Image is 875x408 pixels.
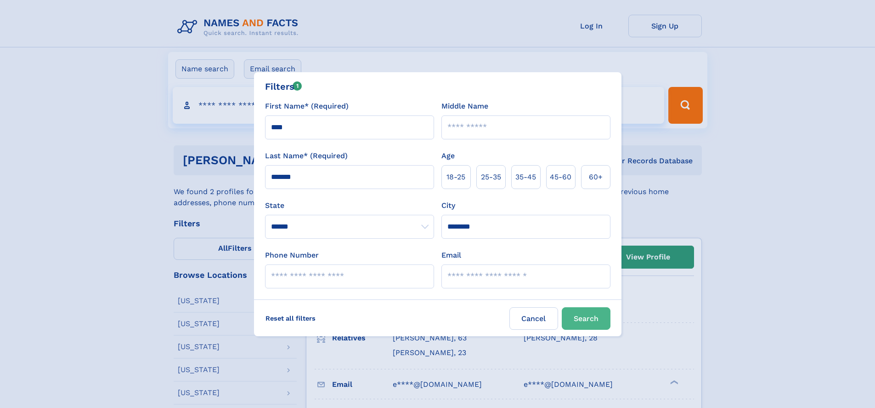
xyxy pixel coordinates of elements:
[562,307,610,330] button: Search
[441,200,455,211] label: City
[515,172,536,183] span: 35‑45
[265,200,434,211] label: State
[265,80,302,93] div: Filters
[260,307,322,329] label: Reset all filters
[441,150,455,161] label: Age
[265,150,348,161] label: Last Name* (Required)
[509,307,558,330] label: Cancel
[441,250,461,261] label: Email
[441,101,488,112] label: Middle Name
[481,172,501,183] span: 25‑35
[550,172,571,183] span: 45‑60
[589,172,603,183] span: 60+
[265,250,319,261] label: Phone Number
[446,172,465,183] span: 18‑25
[265,101,349,112] label: First Name* (Required)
